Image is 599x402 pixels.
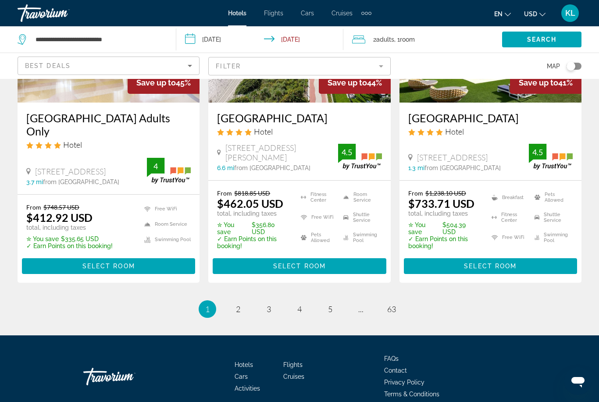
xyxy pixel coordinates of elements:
[384,379,424,386] a: Privacy Policy
[128,71,200,94] div: 45%
[524,7,546,20] button: Change currency
[297,304,302,314] span: 4
[225,143,338,162] span: [STREET_ADDRESS][PERSON_NAME]
[236,304,240,314] span: 2
[217,164,234,171] span: 6.6 mi
[235,385,260,392] a: Activities
[217,221,250,235] span: ✮ You save
[228,10,246,17] a: Hotels
[217,189,232,197] span: From
[43,178,119,185] span: from [GEOGRAPHIC_DATA]
[530,230,573,245] li: Swimming Pool
[529,144,573,170] img: trustyou-badge.svg
[283,361,303,368] a: Flights
[376,36,394,43] span: Adults
[25,62,71,69] span: Best Deals
[235,373,248,380] a: Cars
[530,189,573,205] li: Pets Allowed
[205,304,210,314] span: 1
[18,300,581,318] nav: Pagination
[235,361,253,368] a: Hotels
[338,144,382,170] img: trustyou-badge.svg
[384,355,399,362] a: FAQs
[384,391,439,398] a: Terms & Conditions
[301,10,314,17] a: Cars
[332,10,353,17] a: Cruises
[404,258,577,274] button: Select Room
[273,263,326,270] span: Select Room
[176,26,344,53] button: Check-in date: Dec 12, 2025 Check-out date: Dec 15, 2025
[213,258,386,274] button: Select Room
[328,304,332,314] span: 5
[43,203,79,211] del: $748.57 USD
[26,211,93,224] ins: $412.92 USD
[296,230,339,245] li: Pets Allowed
[26,224,113,231] p: total, including taxes
[408,164,424,171] span: 1.3 mi
[547,60,560,72] span: Map
[339,230,382,245] li: Swimming Pool
[26,140,191,149] div: 4 star Hotel
[408,111,573,125] h3: [GEOGRAPHIC_DATA]
[445,127,464,136] span: Hotel
[487,189,530,205] li: Breakfast
[464,263,517,270] span: Select Room
[213,260,386,270] a: Select Room
[510,71,581,94] div: 41%
[147,158,191,184] img: trustyou-badge.svg
[26,111,191,138] h3: [GEOGRAPHIC_DATA] Adults Only
[328,78,367,87] span: Save up to
[494,11,503,18] span: en
[26,178,43,185] span: 3.7 mi
[524,11,537,18] span: USD
[408,221,441,235] span: ✮ You save
[564,367,592,395] iframe: Button to launch messaging window
[234,189,270,197] del: $818.85 USD
[283,373,304,380] a: Cruises
[140,234,191,245] li: Swimming Pool
[404,260,577,270] a: Select Room
[339,189,382,205] li: Room Service
[217,197,283,210] ins: $462.05 USD
[339,210,382,225] li: Shuttle Service
[408,221,481,235] p: $504.39 USD
[527,36,557,43] span: Search
[560,62,581,70] button: Toggle map
[319,71,391,94] div: 44%
[408,197,474,210] ins: $733.71 USD
[217,210,289,217] p: total, including taxes
[424,164,501,171] span: from [GEOGRAPHIC_DATA]
[502,32,581,47] button: Search
[487,210,530,225] li: Fitness Center
[338,147,356,157] div: 4.5
[408,189,423,197] span: From
[35,167,106,176] span: [STREET_ADDRESS]
[217,221,289,235] p: $356.80 USD
[22,260,195,270] a: Select Room
[373,33,394,46] span: 2
[25,60,192,71] mat-select: Sort by
[400,36,415,43] span: Room
[140,203,191,214] li: Free WiFi
[530,210,573,225] li: Shuttle Service
[267,304,271,314] span: 3
[217,127,382,136] div: 4 star Hotel
[384,367,407,374] a: Contact
[408,235,481,249] p: ✓ Earn Points on this booking!
[408,210,481,217] p: total, including taxes
[358,304,364,314] span: ...
[82,263,135,270] span: Select Room
[217,111,382,125] a: [GEOGRAPHIC_DATA]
